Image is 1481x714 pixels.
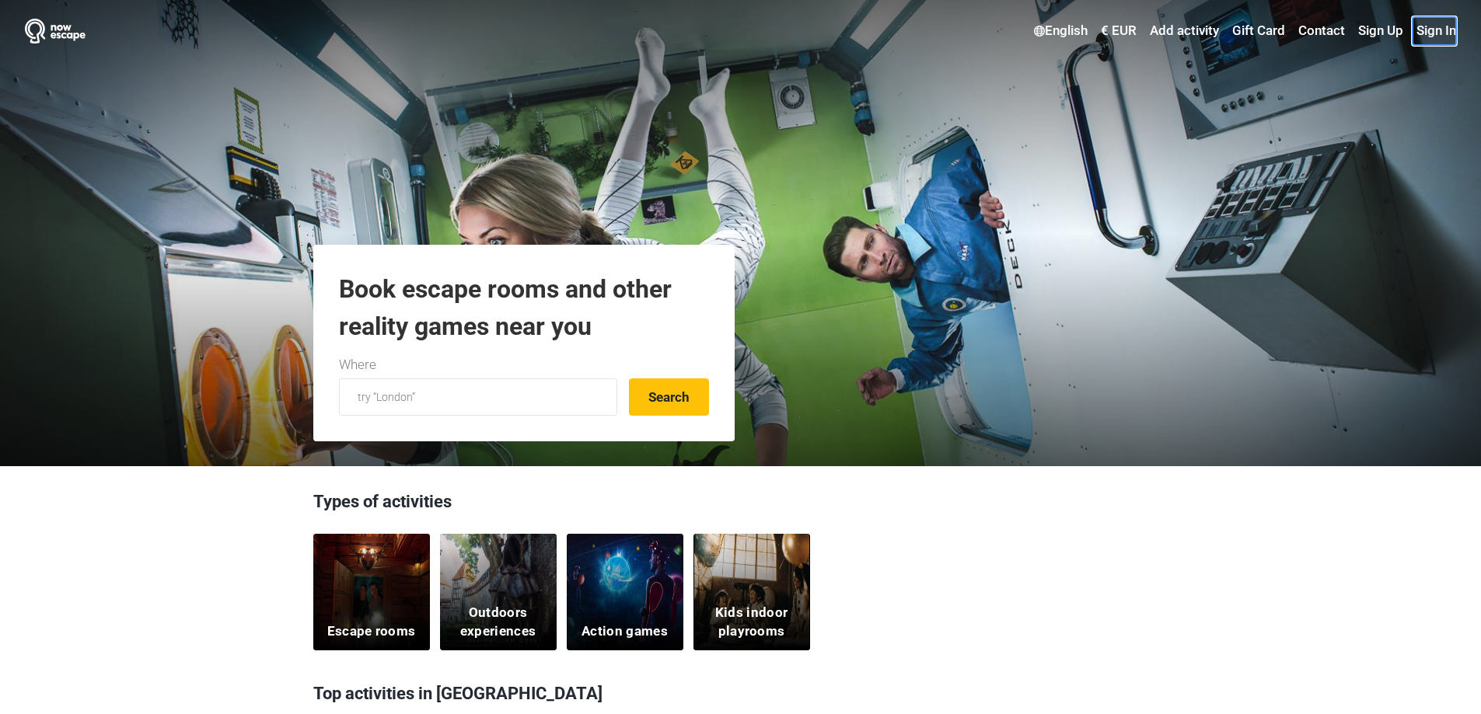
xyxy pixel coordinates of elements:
h3: Types of activities [313,489,1168,522]
h5: Escape rooms [327,622,416,641]
h5: Action games [582,622,668,641]
a: Add activity [1146,17,1223,45]
h1: Book escape rooms and other reality games near you [339,270,709,345]
img: English [1034,26,1045,37]
a: Gift Card [1228,17,1289,45]
a: English [1030,17,1092,45]
a: Kids indoor playrooms [693,534,810,650]
a: Contact [1294,17,1349,45]
input: try “London” [339,378,617,416]
label: Where [339,355,376,375]
h5: Kids indoor playrooms [703,604,800,641]
img: Nowescape logo [25,19,86,44]
a: Action games [567,534,683,650]
a: Sign In [1413,17,1456,45]
a: Outdoors experiences [440,534,557,650]
h3: Top activities in [GEOGRAPHIC_DATA] [313,674,1168,714]
a: Sign Up [1354,17,1407,45]
h5: Outdoors experiences [449,604,547,641]
a: Escape rooms [313,534,430,650]
button: Search [629,378,709,416]
a: € EUR [1097,17,1140,45]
